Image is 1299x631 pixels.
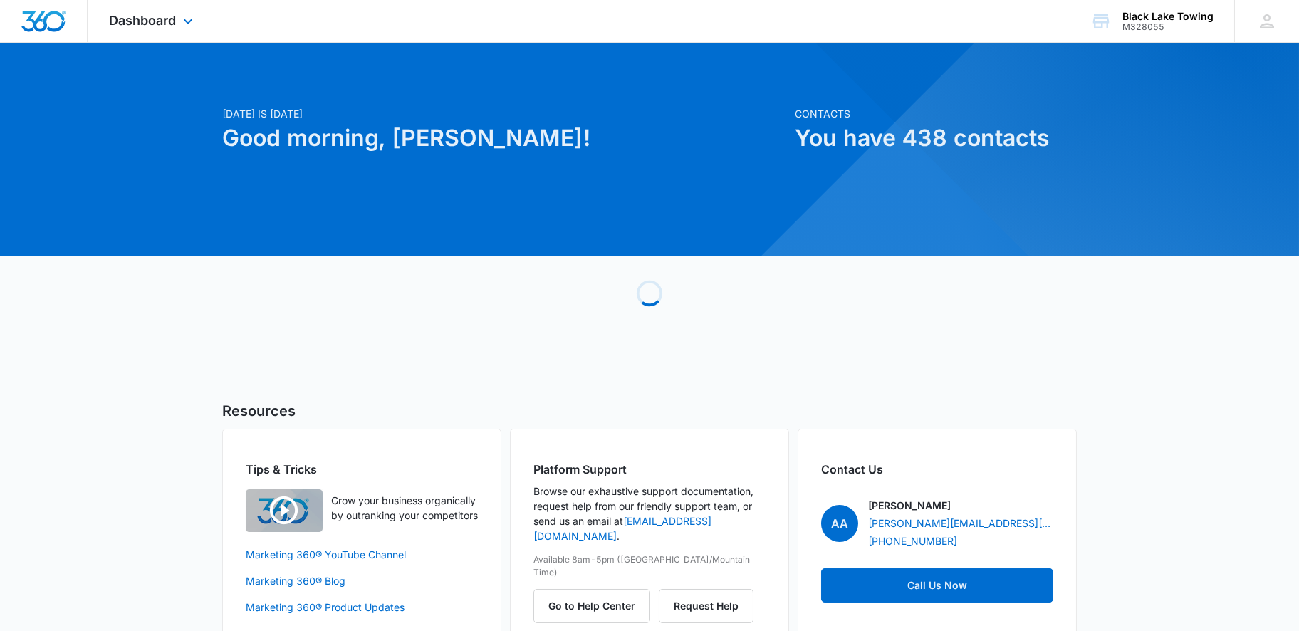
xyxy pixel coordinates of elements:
[246,573,478,588] a: Marketing 360® Blog
[246,461,478,478] h2: Tips & Tricks
[1122,22,1214,32] div: account id
[795,106,1077,121] p: Contacts
[246,489,323,532] img: Quick Overview Video
[533,461,766,478] h2: Platform Support
[109,13,176,28] span: Dashboard
[821,568,1053,603] a: Call Us Now
[222,400,1077,422] h5: Resources
[659,600,753,612] a: Request Help
[533,484,766,543] p: Browse our exhaustive support documentation, request help from our friendly support team, or send...
[533,600,659,612] a: Go to Help Center
[246,547,478,562] a: Marketing 360® YouTube Channel
[533,589,650,623] button: Go to Help Center
[246,600,478,615] a: Marketing 360® Product Updates
[659,589,753,623] button: Request Help
[222,121,786,155] h1: Good morning, [PERSON_NAME]!
[821,461,1053,478] h2: Contact Us
[1122,11,1214,22] div: account name
[868,516,1053,531] a: [PERSON_NAME][EMAIL_ADDRESS][DOMAIN_NAME]
[533,553,766,579] p: Available 8am-5pm ([GEOGRAPHIC_DATA]/Mountain Time)
[868,498,951,513] p: [PERSON_NAME]
[795,121,1077,155] h1: You have 438 contacts
[868,533,957,548] a: [PHONE_NUMBER]
[222,106,786,121] p: [DATE] is [DATE]
[821,505,858,542] span: AA
[331,493,478,523] p: Grow your business organically by outranking your competitors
